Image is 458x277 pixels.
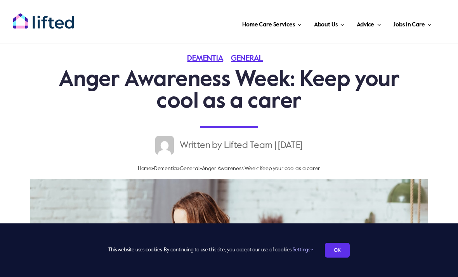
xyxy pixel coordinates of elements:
[293,247,313,253] a: Settings
[391,12,434,35] a: Jobs in Care
[357,19,374,31] span: Advice
[187,55,231,63] a: Dementia
[138,166,151,171] a: Home
[57,69,401,113] h1: Anger Awareness Week: Keep your cool as a carer
[202,166,321,171] span: Anger Awareness Week: Keep your cool as a carer
[154,166,177,171] a: Dementia
[242,19,295,31] span: Home Care Services
[325,243,350,258] a: OK
[180,166,200,171] a: General
[57,162,401,175] nav: Breadcrumb
[86,12,434,35] nav: Main Menu
[187,55,271,63] span: Categories: ,
[312,12,347,35] a: About Us
[108,244,313,256] span: This website uses cookies. By continuing to use this site, you accept our use of cookies.
[314,19,338,31] span: About Us
[354,12,383,35] a: Advice
[138,166,320,171] span: » » »
[393,19,425,31] span: Jobs in Care
[231,55,271,63] a: General
[240,12,304,35] a: Home Care Services
[12,13,75,21] a: lifted-logo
